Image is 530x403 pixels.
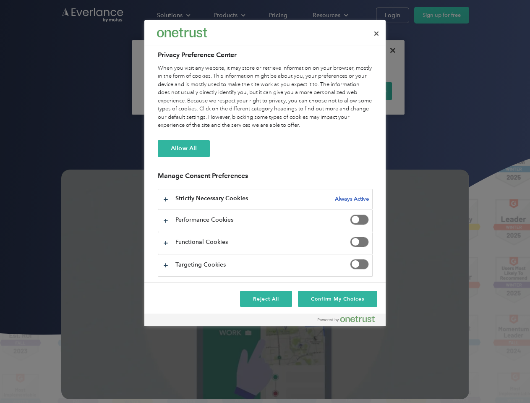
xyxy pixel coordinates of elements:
button: Close [367,24,386,43]
div: Preference center [144,20,386,326]
button: Confirm My Choices [298,291,377,307]
div: When you visit any website, it may store or retrieve information on your browser, mostly in the f... [158,64,373,130]
div: Privacy Preference Center [144,20,386,326]
button: Reject All [240,291,292,307]
div: Everlance [157,24,207,41]
input: Submit [62,50,104,68]
h3: Manage Consent Preferences [158,172,373,185]
a: Powered by OneTrust Opens in a new Tab [318,316,381,326]
img: Powered by OneTrust Opens in a new Tab [318,316,375,322]
h2: Privacy Preference Center [158,50,373,60]
img: Everlance [157,28,207,37]
button: Allow All [158,140,210,157]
